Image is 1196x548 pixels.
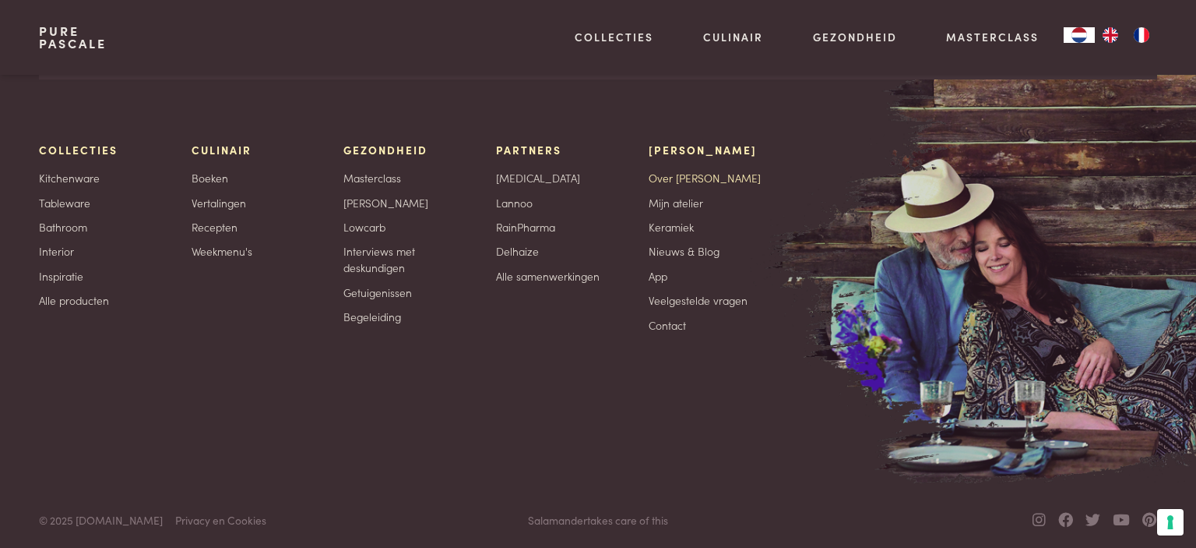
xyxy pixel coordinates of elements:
[496,142,561,158] span: Partners
[39,142,118,158] span: Collecties
[39,170,100,186] a: Kitchenware
[649,195,703,211] a: Mijn atelier
[343,195,428,211] a: [PERSON_NAME]
[649,317,686,334] a: Contact
[649,142,757,158] span: [PERSON_NAME]
[39,292,109,309] a: Alle producten
[1064,27,1157,43] aside: Language selected: Nederlands
[649,170,761,186] a: Over [PERSON_NAME]
[1126,27,1157,43] a: FR
[192,195,246,211] a: Vertalingen
[496,170,580,186] a: [MEDICAL_DATA]
[343,309,401,325] a: Begeleiding
[946,29,1039,45] a: Masterclass
[343,243,471,275] a: Interviews met deskundigen
[496,268,600,285] a: Alle samenwerkingen
[343,285,412,301] a: Getuigenissen
[39,268,83,285] a: Inspiratie
[1095,27,1157,43] ul: Language list
[1064,27,1095,43] a: NL
[575,29,653,45] a: Collecties
[192,170,228,186] a: Boeken
[496,243,539,260] a: Delhaize
[39,512,163,529] span: © 2025 [DOMAIN_NAME]
[192,243,252,260] a: Weekmenu's
[39,25,107,50] a: PurePascale
[1157,509,1184,536] button: Uw voorkeuren voor toestemming voor trackingtechnologieën
[649,219,694,235] a: Keramiek
[39,219,87,235] a: Bathroom
[1095,27,1126,43] a: EN
[192,142,252,158] span: Culinair
[649,243,719,260] a: Nieuws & Blog
[343,219,385,235] a: Lowcarb
[1064,27,1095,43] div: Language
[528,512,587,528] a: Salamander
[343,170,401,186] a: Masterclass
[39,195,90,211] a: Tableware
[39,243,74,260] a: Interior
[343,142,427,158] span: Gezondheid
[496,195,533,211] a: Lannoo
[192,219,237,235] a: Recepten
[813,29,897,45] a: Gezondheid
[496,219,555,235] a: RainPharma
[649,292,747,309] a: Veelgestelde vragen
[649,268,667,285] a: App
[175,512,266,529] a: Privacy en Cookies
[528,512,668,529] span: takes care of this
[703,29,763,45] a: Culinair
